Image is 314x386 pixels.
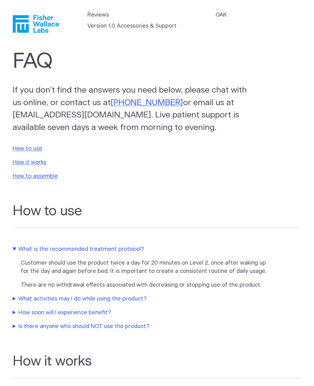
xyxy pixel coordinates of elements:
a: OAK [216,11,227,19]
a: How to assemble [13,174,58,179]
h2: How it works [13,353,301,378]
p: If you don’t find the answers you need below, please chat with us online, or contact us at or ema... [13,84,252,134]
summary: What activities may I do while using the product? [13,295,270,303]
h2: How to use [13,203,301,228]
p: There are no withdrawal effects associated with decreasing or stopping use of the product. [21,281,271,289]
summary: Is there anyone who should NOT use the product? [13,323,270,331]
a: [PHONE_NUMBER] [111,98,183,107]
a: How it works [13,160,46,165]
a: Version 1.0 Accessories & Support [87,22,177,30]
a: Fisher Wallace [13,15,59,33]
summary: What is the recommended treatment protocol? [13,245,270,254]
a: Reviews [87,11,109,19]
a: How to use [13,146,42,151]
h1: FAQ [13,49,238,74]
p: Customer should use the product twice a day for 20 minutes on Level 2, once after waking up for t... [21,259,271,276]
summary: How soon will I experience benefit? [13,309,270,317]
